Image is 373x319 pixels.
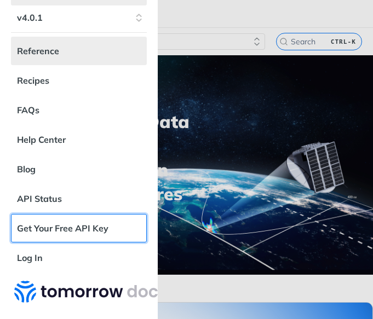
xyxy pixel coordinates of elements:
[11,66,147,95] a: Recipes
[11,184,147,213] a: API Status
[11,37,147,65] a: Reference
[11,96,147,124] a: FAQs
[11,125,147,154] a: Help Center
[11,243,147,272] a: Log In
[11,155,147,183] a: Blog
[14,281,167,303] img: Tomorrow.io Weather API Docs
[11,214,147,242] a: Get Your Free API Key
